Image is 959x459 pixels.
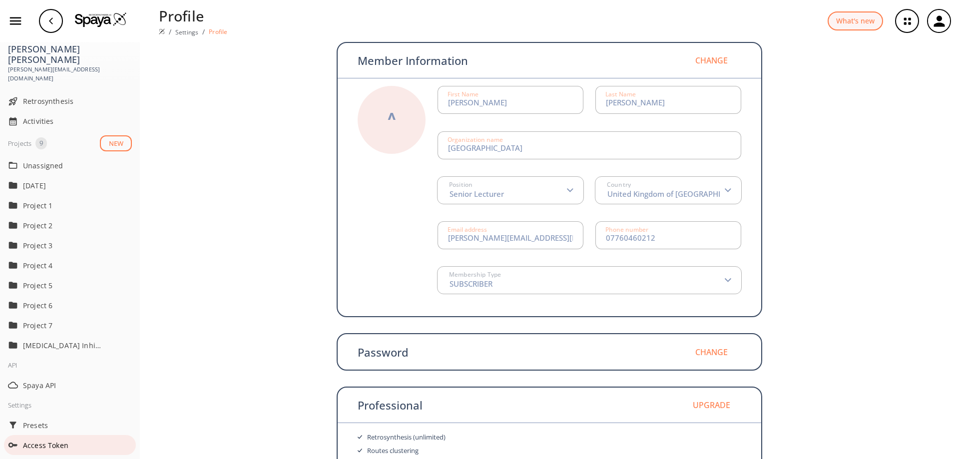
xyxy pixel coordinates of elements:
div: Project 6 [4,295,136,315]
li: / [202,26,205,37]
li: / [169,26,171,37]
button: Change [681,48,741,72]
button: What's new [828,11,883,31]
div: Phone number [605,227,648,233]
p: Project 1 [23,200,103,211]
label: Position [446,182,473,188]
div: Project 5 [4,275,136,295]
p: Profile [159,5,228,26]
button: Change [681,340,741,364]
img: Tick Icon [358,449,362,453]
div: A [385,109,399,131]
span: Access Token [23,440,132,451]
label: Select image [367,120,417,130]
img: Logo Spaya [75,12,127,27]
p: Profile [209,27,227,36]
div: Retrosynthesis [4,91,136,111]
span: Activities [23,116,132,126]
span: Presets [23,420,132,431]
div: Projects [8,137,31,149]
div: First Name [448,91,479,97]
div: Organization name [448,137,503,143]
div: Spaya API [4,375,136,395]
div: Project 7 [4,315,136,335]
p: [DATE] [23,180,103,191]
label: Membership Type [446,272,501,278]
p: [MEDICAL_DATA] Inhibitors [23,340,103,351]
p: Project 3 [23,240,103,251]
button: NEW [100,135,132,152]
div: Project 1 [4,195,136,215]
p: Project 5 [23,280,103,291]
p: Project 7 [23,320,103,331]
span: Retrosynthesis [23,96,132,106]
div: [MEDICAL_DATA] Inhibitors [4,335,136,355]
span: Spaya API [23,380,132,391]
p: Password [358,347,409,358]
p: Project 2 [23,220,103,231]
div: Project 3 [4,235,136,255]
div: Project 4 [4,255,136,275]
div: Activities [4,111,136,131]
p: Project 4 [23,260,103,271]
img: Tick Icon [358,435,362,439]
p: Professional [358,400,423,411]
span: 9 [35,138,47,148]
label: Country [604,182,631,188]
img: Spaya logo [159,28,165,34]
div: Last Name [605,91,636,97]
div: Unassigned [4,155,136,175]
div: Access Token [4,435,136,455]
div: [DATE] [4,175,136,195]
div: Email address [448,227,487,233]
div: Project 2 [4,215,136,235]
div: Routes clustering [367,444,419,458]
div: Presets [4,415,136,435]
p: Member Information [358,55,468,66]
a: Settings [175,28,198,36]
button: Upgrade [681,393,741,417]
h3: [PERSON_NAME] [PERSON_NAME] [8,44,132,65]
span: [PERSON_NAME][EMAIL_ADDRESS][DOMAIN_NAME] [8,65,132,83]
div: Retrosynthesis (unlimited) [367,431,446,444]
span: Unassigned [23,160,132,171]
p: Project 6 [23,300,103,311]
